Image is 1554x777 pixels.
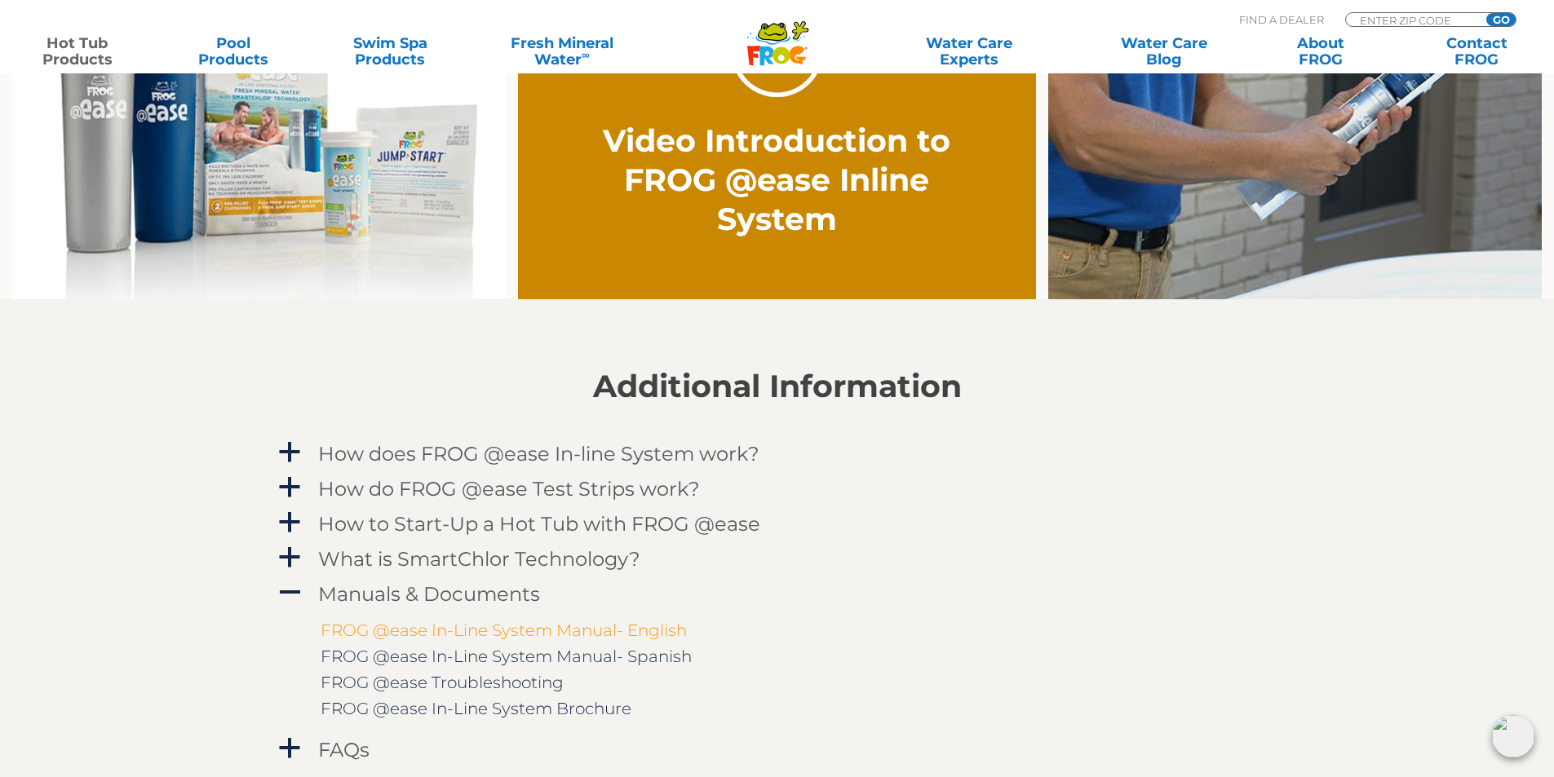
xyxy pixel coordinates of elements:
span: a [277,510,302,535]
img: openIcon [1492,715,1534,757]
a: a What is SmartChlor Technology? [276,544,1279,574]
a: Water CareExperts [870,35,1068,68]
span: a [277,440,302,465]
a: Hot TubProducts [16,35,138,68]
h4: Manuals & Documents [318,583,540,605]
a: AboutFROG [1260,35,1381,68]
input: Zip Code Form [1358,13,1468,27]
a: Fresh MineralWater∞ [485,35,638,68]
span: A [277,581,302,605]
h2: Additional Information [276,369,1279,404]
h4: How to Start-Up a Hot Tub with FROG @ease [318,513,760,535]
a: ContactFROG [1416,35,1538,68]
a: FROG @ease Troubleshooting [321,673,564,692]
a: a How does FROG @ease In-line System work? [276,439,1279,469]
a: A Manuals & Documents [276,579,1279,609]
sup: ∞ [582,48,590,61]
h4: How does FROG @ease In-line System work? [318,443,759,465]
a: a How do FROG @ease Test Strips work? [276,474,1279,504]
h4: What is SmartChlor Technology? [318,548,640,570]
h4: FAQs [318,739,370,761]
span: a [277,736,302,761]
a: Swim SpaProducts [330,35,451,68]
a: Water CareBlog [1103,35,1224,68]
h4: How do FROG @ease Test Strips work? [318,478,700,500]
a: a How to Start-Up a Hot Tub with FROG @ease [276,509,1279,539]
p: Find A Dealer [1239,12,1324,27]
a: FROG @ease In-Line System Brochure [321,699,631,718]
span: a [277,475,302,500]
h2: Video Introduction to FROG @ease Inline System [595,121,959,239]
a: FROG @ease In-Line System Manual- English [321,620,687,640]
a: a FAQs [276,735,1279,765]
input: GO [1486,13,1516,26]
a: PoolProducts [173,35,294,68]
a: FROG @ease In-Line System Manual- Spanish [321,647,692,666]
span: a [277,545,302,570]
